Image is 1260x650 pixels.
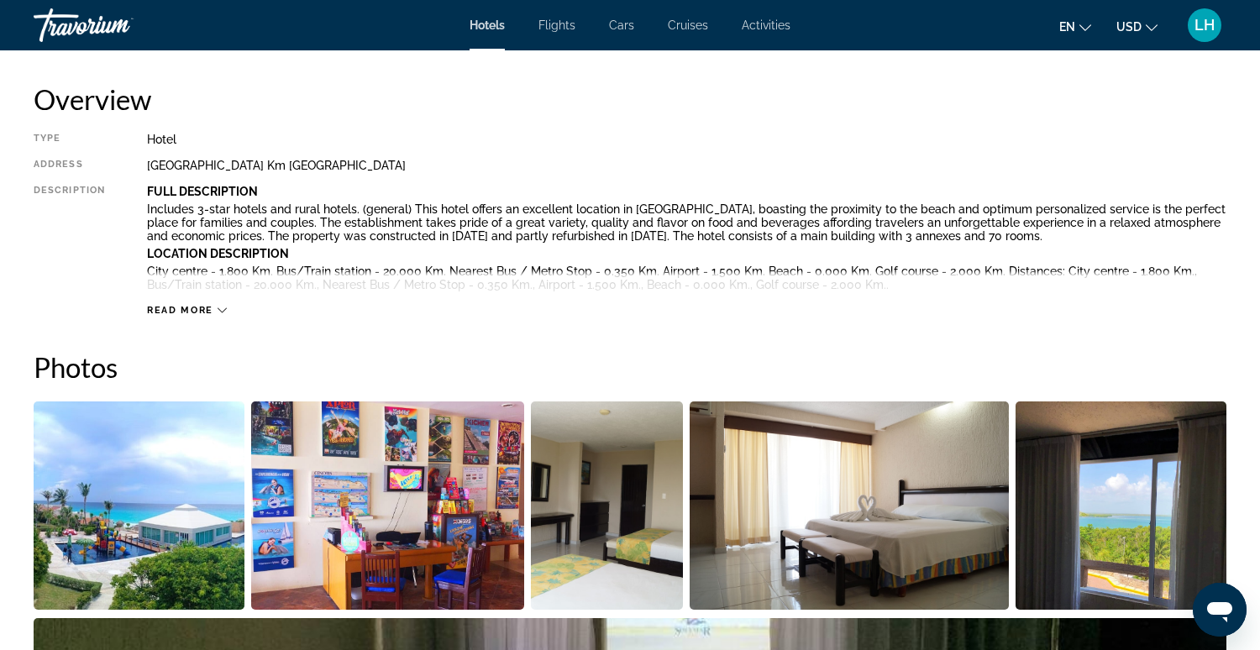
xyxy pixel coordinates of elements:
[1193,583,1247,637] iframe: Button to launch messaging window
[147,247,289,260] b: Location Description
[147,133,1226,146] div: Hotel
[1116,14,1158,39] button: Change currency
[34,159,105,172] div: Address
[34,401,244,611] button: Open full-screen image slider
[1059,20,1075,34] span: en
[470,18,505,32] a: Hotels
[147,202,1226,243] p: Includes 3-star hotels and rural hotels. (general) This hotel offers an excellent location in [GE...
[1016,401,1226,611] button: Open full-screen image slider
[690,401,1010,611] button: Open full-screen image slider
[147,159,1226,172] div: [GEOGRAPHIC_DATA] Km [GEOGRAPHIC_DATA]
[147,185,258,198] b: Full Description
[34,185,105,296] div: Description
[1194,17,1215,34] span: LH
[668,18,708,32] a: Cruises
[147,305,213,316] span: Read more
[147,265,1226,291] p: City centre - 1.800 Km. Bus/Train station - 20.000 Km. Nearest Bus / Metro Stop - 0.350 Km. Airpo...
[1059,14,1091,39] button: Change language
[34,350,1226,384] h2: Photos
[251,401,525,611] button: Open full-screen image slider
[34,3,202,47] a: Travorium
[742,18,790,32] a: Activities
[147,304,227,317] button: Read more
[538,18,575,32] a: Flights
[1116,20,1142,34] span: USD
[531,401,683,611] button: Open full-screen image slider
[34,82,1226,116] h2: Overview
[34,133,105,146] div: Type
[1183,8,1226,43] button: User Menu
[609,18,634,32] a: Cars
